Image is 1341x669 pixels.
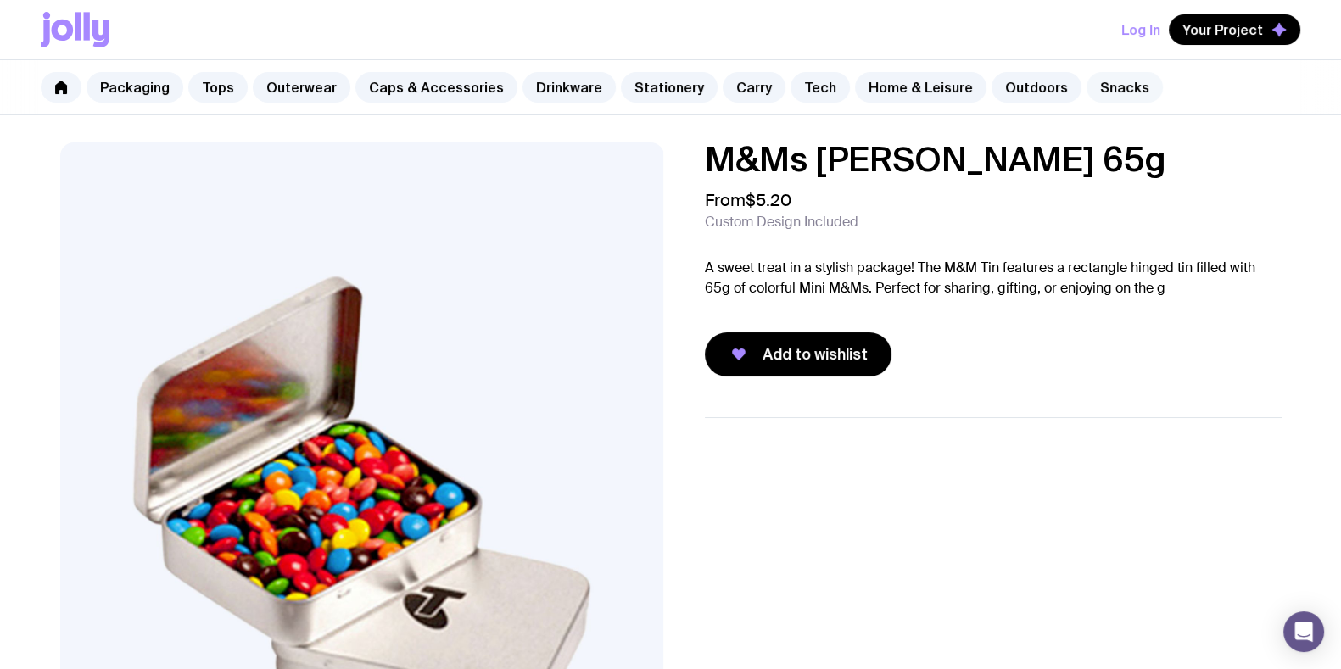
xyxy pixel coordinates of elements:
span: Add to wishlist [763,344,868,365]
p: A sweet treat in a stylish package! The M&M Tin features a rectangle hinged tin filled with 65g o... [705,258,1282,298]
a: Carry [723,72,785,103]
a: Caps & Accessories [355,72,517,103]
a: Packaging [87,72,183,103]
button: Your Project [1169,14,1300,45]
a: Snacks [1087,72,1163,103]
span: Custom Design Included [705,214,858,231]
a: Stationery [621,72,718,103]
div: Open Intercom Messenger [1283,611,1324,652]
a: Tech [791,72,850,103]
a: Outdoors [992,72,1081,103]
h1: M&Ms [PERSON_NAME] 65g [705,142,1282,176]
span: Your Project [1182,21,1263,38]
a: Home & Leisure [855,72,986,103]
a: Drinkware [522,72,616,103]
button: Add to wishlist [705,332,891,376]
span: From [705,190,791,210]
a: Outerwear [253,72,350,103]
a: Tops [188,72,248,103]
span: $5.20 [746,189,791,211]
button: Log In [1121,14,1160,45]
